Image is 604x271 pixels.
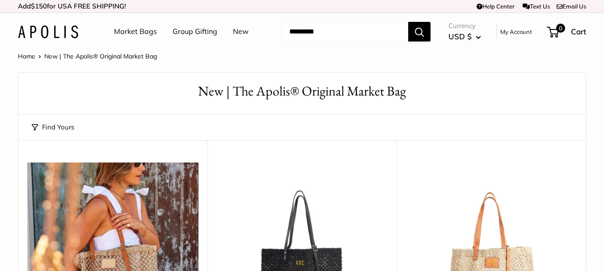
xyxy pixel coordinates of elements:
nav: Breadcrumb [18,50,157,62]
button: USD $ [448,29,481,44]
span: Currency [448,20,481,32]
span: New | The Apolis® Original Market Bag [44,52,157,60]
a: New [233,25,249,38]
a: My Account [500,26,532,37]
span: Cart [571,27,586,36]
h1: New | The Apolis® Original Market Bag [32,82,572,101]
img: Apolis [18,25,78,38]
span: 0 [556,24,565,33]
a: Help Center [477,3,515,10]
span: $150 [31,2,47,10]
a: Home [18,52,35,60]
input: Search... [282,22,408,42]
a: Text Us [523,3,550,10]
a: Group Gifting [173,25,217,38]
button: Search [408,22,431,42]
button: Find Yours [32,121,74,133]
a: Email Us [557,3,586,10]
a: Market Bags [114,25,157,38]
a: 0 Cart [548,25,586,39]
span: USD $ [448,32,472,41]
